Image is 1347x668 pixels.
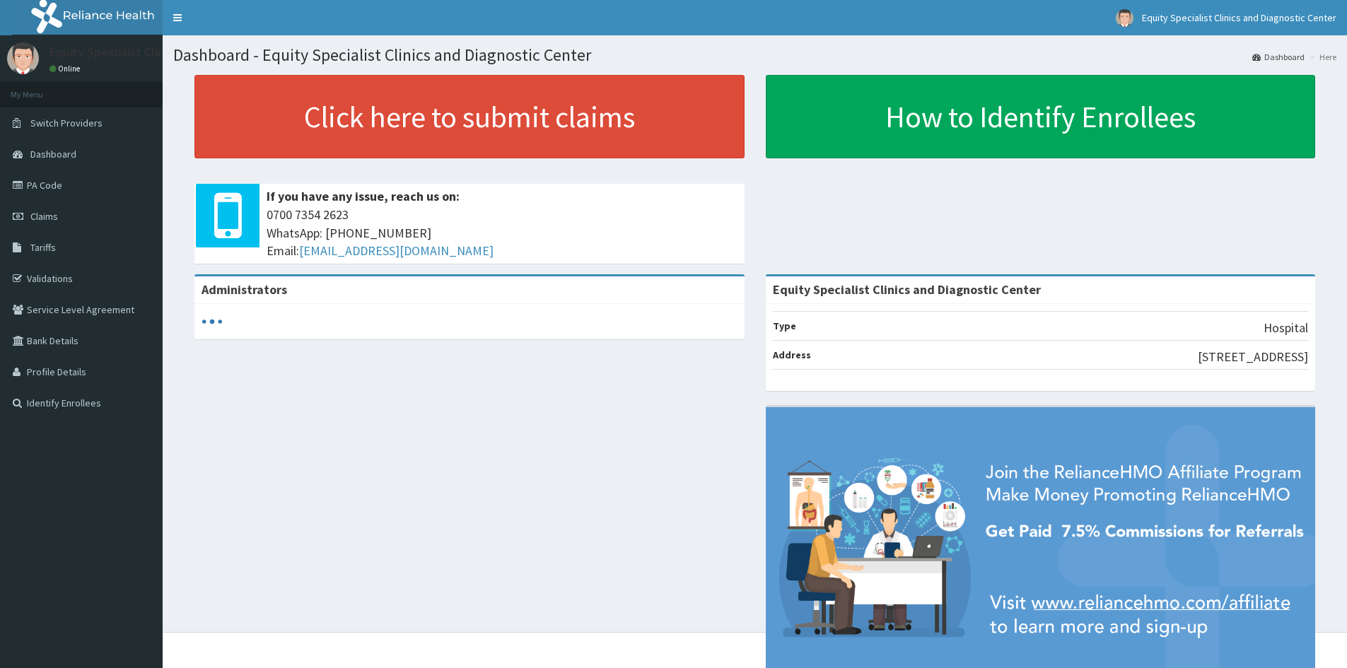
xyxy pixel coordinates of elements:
li: Here [1306,51,1336,63]
h1: Dashboard - Equity Specialist Clinics and Diagnostic Center [173,46,1336,64]
a: [EMAIL_ADDRESS][DOMAIN_NAME] [299,242,494,259]
strong: Equity Specialist Clinics and Diagnostic Center [773,281,1041,298]
a: How to Identify Enrollees [766,75,1316,158]
p: Hospital [1264,319,1308,337]
b: Address [773,348,811,361]
b: Administrators [202,281,287,298]
p: Equity Specialist Clinics and Diagnostic Center [49,46,305,59]
b: If you have any issue, reach us on: [267,188,460,204]
svg: audio-loading [202,311,223,332]
span: Dashboard [30,148,76,160]
span: 0700 7354 2623 WhatsApp: [PHONE_NUMBER] Email: [267,206,737,260]
img: User Image [7,42,39,74]
span: Equity Specialist Clinics and Diagnostic Center [1142,11,1336,24]
a: Online [49,64,83,74]
span: Switch Providers [30,117,103,129]
span: Claims [30,210,58,223]
img: User Image [1116,9,1133,27]
a: Click here to submit claims [194,75,745,158]
b: Type [773,320,796,332]
a: Dashboard [1252,51,1305,63]
p: [STREET_ADDRESS] [1198,348,1308,366]
span: Tariffs [30,241,56,254]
